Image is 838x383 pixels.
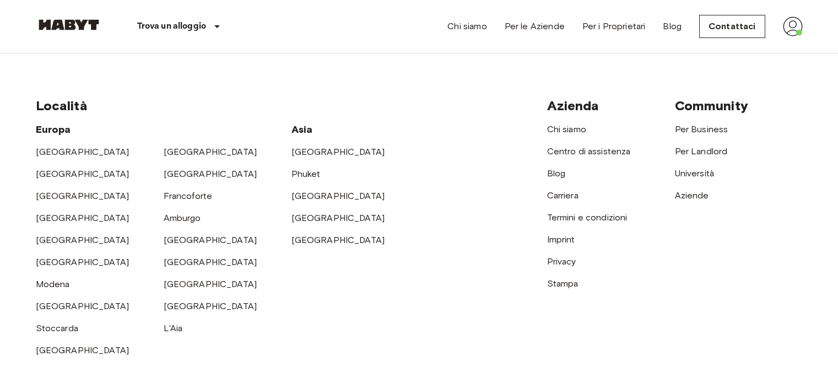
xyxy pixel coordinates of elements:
span: Asia [291,123,313,136]
a: Stampa [547,278,579,289]
a: Contattaci [699,15,765,38]
a: [GEOGRAPHIC_DATA] [36,345,129,355]
a: [GEOGRAPHIC_DATA] [164,147,257,157]
img: Habyt [36,19,102,30]
a: Università [675,168,715,179]
a: Per Business [675,124,728,134]
a: Blog [663,20,682,33]
a: Per Landlord [675,146,728,157]
a: [GEOGRAPHIC_DATA] [36,301,129,311]
a: Chi siamo [447,20,486,33]
a: Per i Proprietari [582,20,646,33]
span: Azienda [547,98,599,114]
a: Centro di assistenza [547,146,631,157]
a: [GEOGRAPHIC_DATA] [36,147,129,157]
a: [GEOGRAPHIC_DATA] [164,257,257,267]
a: Blog [547,168,566,179]
a: [GEOGRAPHIC_DATA] [291,235,385,245]
a: Phuket [291,169,321,179]
a: Aziende [675,190,709,201]
a: Termini e condizioni [547,212,628,223]
a: Carriera [547,190,579,201]
a: [GEOGRAPHIC_DATA] [291,147,385,157]
span: Community [675,98,748,114]
a: [GEOGRAPHIC_DATA] [36,169,129,179]
a: Privacy [547,256,576,267]
a: L'Aia [164,323,183,333]
a: Stoccarda [36,323,78,333]
span: Europa [36,123,71,136]
a: [GEOGRAPHIC_DATA] [291,213,385,223]
a: [GEOGRAPHIC_DATA] [164,301,257,311]
a: Francoforte [164,191,213,201]
a: [GEOGRAPHIC_DATA] [36,257,129,267]
a: [GEOGRAPHIC_DATA] [164,169,257,179]
a: [GEOGRAPHIC_DATA] [164,279,257,289]
a: [GEOGRAPHIC_DATA] [291,191,385,201]
a: [GEOGRAPHIC_DATA] [164,235,257,245]
a: Per le Aziende [505,20,565,33]
a: Chi siamo [547,124,586,134]
a: [GEOGRAPHIC_DATA] [36,191,129,201]
span: Località [36,98,88,114]
a: [GEOGRAPHIC_DATA] [36,235,129,245]
img: avatar [783,17,803,36]
a: [GEOGRAPHIC_DATA] [36,213,129,223]
a: Amburgo [164,213,201,223]
a: Imprint [547,234,575,245]
p: Trova un alloggio [137,20,207,33]
a: Modena [36,279,70,289]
